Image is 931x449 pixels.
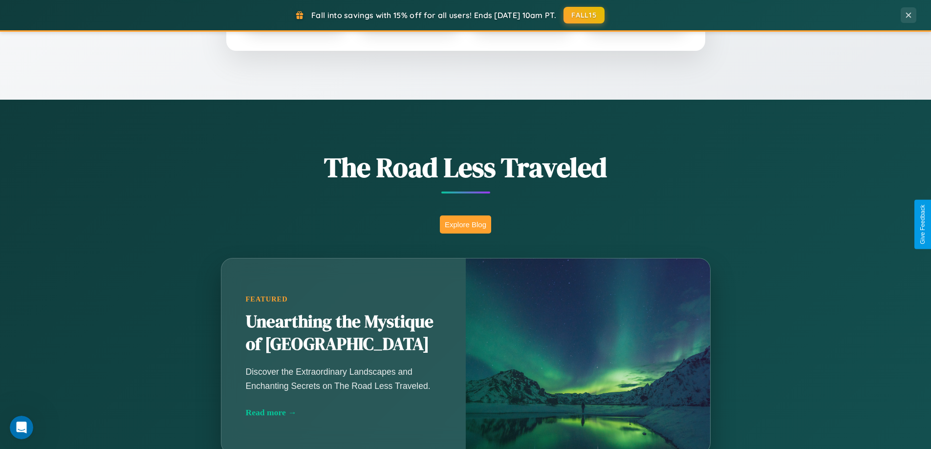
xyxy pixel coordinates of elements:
button: FALL15 [563,7,605,23]
iframe: Intercom live chat [10,416,33,439]
h2: Unearthing the Mystique of [GEOGRAPHIC_DATA] [246,311,441,356]
div: Give Feedback [919,205,926,244]
div: Featured [246,295,441,303]
p: Discover the Extraordinary Landscapes and Enchanting Secrets on The Road Less Traveled. [246,365,441,392]
button: Explore Blog [440,215,491,234]
div: Read more → [246,407,441,418]
span: Fall into savings with 15% off for all users! Ends [DATE] 10am PT. [311,10,556,20]
h1: The Road Less Traveled [173,149,759,186]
